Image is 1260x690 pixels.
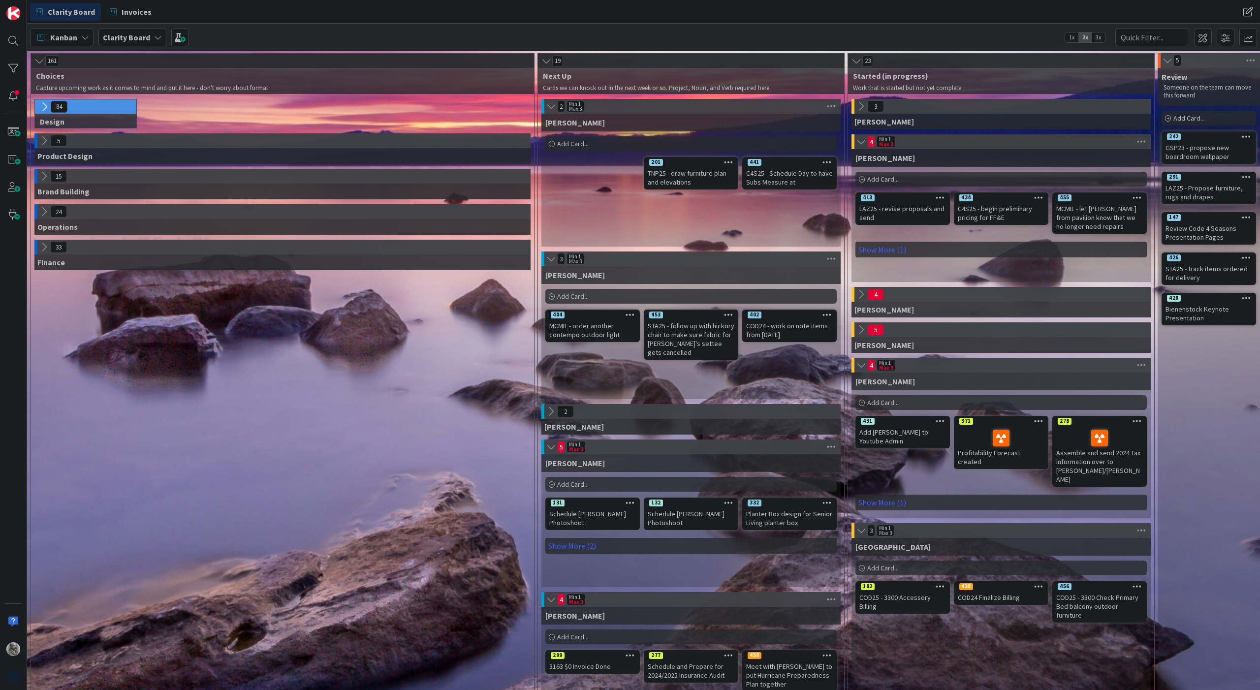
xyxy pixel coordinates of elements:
span: 5 [1173,55,1181,66]
span: 4 [867,359,875,371]
div: 201 [645,158,737,167]
div: 413 [861,194,875,201]
span: Add Card... [867,564,899,572]
div: 182 [861,583,875,590]
div: 402 [748,312,761,318]
div: 371Profitability Forecast created [955,417,1047,468]
div: 242 [1167,133,1181,140]
div: 453 [645,311,737,319]
div: 2993163 $0 Invoice Done [546,651,639,673]
div: 3163 $0 Invoice Done [546,660,639,673]
div: LAZ25 - revise proposals and send [856,202,949,224]
span: Add Card... [557,480,589,489]
a: 428Bienenstock Keynote Presentation [1162,293,1256,325]
div: 132 [649,500,663,506]
div: 453 [649,312,663,318]
p: Capture upcoming work as it comes to mind and put it here - don't worry about format. [36,84,529,92]
div: Bienenstock Keynote Presentation [1163,303,1255,324]
div: Assemble and send 2024 Tax information over to [PERSON_NAME]/[PERSON_NAME] [1053,426,1146,486]
div: 441 [748,159,761,166]
div: Max 3 [879,531,892,535]
span: Add Card... [557,139,589,148]
span: Lisa T. [855,153,915,163]
a: 182COD25 - 3300 Accessory Billing [855,581,950,614]
div: Profitability Forecast created [955,426,1047,468]
div: Planter Box design for Senior Living planter box [743,507,836,529]
span: Lisa T. [545,270,605,280]
span: Started (in progress) [853,71,1142,81]
span: 24 [50,206,67,218]
div: 426 [1163,253,1255,262]
span: Gina [854,117,914,126]
img: PA [6,642,20,656]
div: 278Assemble and send 2024 Tax information over to [PERSON_NAME]/[PERSON_NAME] [1053,417,1146,486]
div: 434 [959,194,973,201]
img: Visit kanbanzone.com [6,6,20,20]
a: 431Add [PERSON_NAME] to Youtube Admin [855,416,950,448]
span: 5 [867,324,884,336]
span: 19 [552,55,563,67]
span: Add Card... [867,398,899,407]
div: 455MCMIL - let [PERSON_NAME] from pavilion know that we no longer need repairs [1053,193,1146,233]
div: 404 [551,312,565,318]
div: Min 1 [569,595,581,599]
a: 413LAZ25 - revise proposals and send [855,192,950,225]
span: 3 [867,100,884,112]
input: Quick Filter... [1115,29,1189,46]
span: Philip [855,376,915,386]
div: 147 [1163,213,1255,222]
div: 291LAZ25 - Propose furniture, rugs and drapes [1163,173,1255,203]
div: Max 3 [879,365,893,370]
div: 428 [1163,294,1255,303]
a: 402COD24 - work on note items from [DATE] [742,310,837,342]
div: 147Review Code 4 Seasons Presentation Pages [1163,213,1255,244]
div: Min 1 [569,254,581,259]
div: 291 [1163,173,1255,182]
div: 434C4S25 - begin preliminary pricing for FF&E [955,193,1047,224]
div: 299 [546,651,639,660]
div: 438COD24 Finalize Billing [955,582,1047,604]
a: 404MCMIL - order another contempo outdoor light [545,310,640,342]
span: Hannah [545,458,605,468]
a: Invoices [104,3,157,21]
div: 431Add [PERSON_NAME] to Youtube Admin [856,417,949,447]
span: Devon [855,542,931,552]
div: 455 [1058,194,1071,201]
div: 147 [1167,214,1181,221]
span: Product Design [37,151,93,161]
a: 2993163 $0 Invoice Done [545,650,640,674]
span: Lisa K. [544,422,604,432]
div: 441C4S25 - Schedule Day to have Subs Measure at [743,158,836,188]
div: C4S25 - begin preliminary pricing for FF&E [955,202,1047,224]
div: 431 [861,418,875,425]
span: Add Card... [557,292,589,301]
div: 201 [649,159,663,166]
div: Min 1 [879,360,891,365]
div: STA25 - follow up with hickory chair to make sure fabric for [PERSON_NAME]'s settee gets cancelled [645,319,737,359]
div: 371 [959,418,973,425]
div: 404MCMIL - order another contempo outdoor light [546,311,639,341]
div: Review Code 4 Seasons Presentation Pages [1163,222,1255,244]
span: Add Card... [557,632,589,641]
a: Show More (2) [545,538,837,554]
div: Min 1 [569,442,581,447]
a: 242GSP23 - propose new boardroom wallpaper [1162,131,1256,164]
span: 5 [557,441,565,453]
div: Schedule [PERSON_NAME] Photoshoot [645,507,737,529]
span: 84 [51,101,67,113]
div: 456COD25 - 3300 Check Primary Bed balcony outdoor furniture [1053,582,1146,622]
div: Max 3 [569,106,582,111]
span: 4 [867,288,884,300]
div: Max 3 [569,599,583,604]
span: Finance [37,257,65,267]
span: 2x [1078,32,1092,42]
div: 277 [645,651,737,660]
span: Brand Building [37,187,90,196]
div: 278 [1053,417,1146,426]
div: C4S25 - Schedule Day to have Subs Measure at [743,167,836,188]
div: 371 [955,417,1047,426]
div: 201TNP25 - draw furniture plan and elevations [645,158,737,188]
a: 201TNP25 - draw furniture plan and elevations [644,157,738,189]
div: Schedule and Prepare for 2024/2025 Insurance Audit [645,660,737,682]
span: 23 [862,55,873,67]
